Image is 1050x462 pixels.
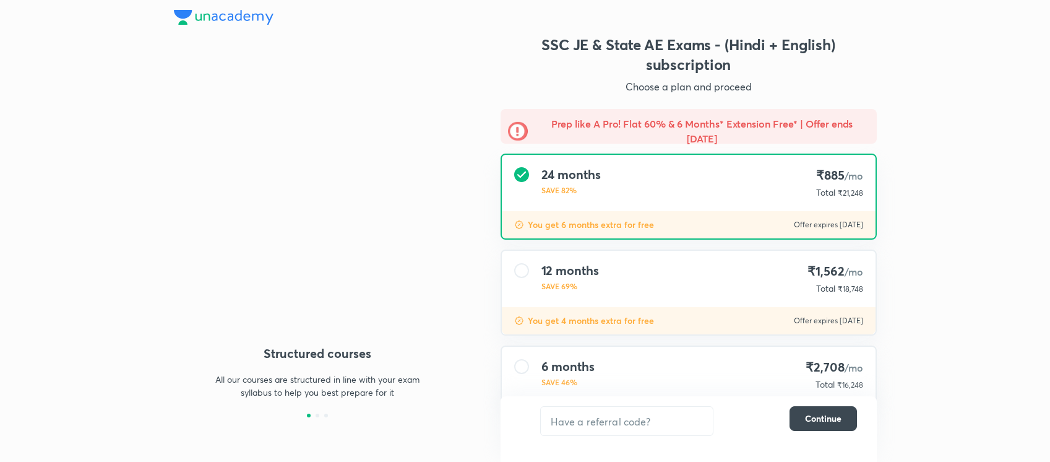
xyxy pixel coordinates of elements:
span: /mo [845,265,863,278]
h4: 12 months [541,263,599,278]
img: discount [514,220,524,230]
img: discount [514,316,524,326]
p: You get 6 months extra for free [528,219,654,231]
p: Offer expires [DATE] [794,316,863,326]
span: /mo [845,169,863,182]
h4: ₹1,562 [807,263,863,280]
h3: SSC JE & State AE Exams - (Hindi + English) subscription [501,35,877,74]
span: /mo [845,361,863,374]
p: You get 4 months extra for free [528,315,654,327]
button: Continue [790,406,857,431]
p: SAVE 82% [541,185,601,196]
p: SAVE 46% [541,377,595,388]
h4: ₹2,708 [806,359,863,376]
h4: ₹885 [811,167,863,184]
p: SAVE 69% [541,281,599,292]
h5: Prep like A Pro! Flat 60% & 6 Months* Extension Free* | Offer ends [DATE] [535,116,869,146]
span: Continue [805,412,841,425]
p: Total [816,282,835,295]
h4: 6 months [541,359,595,374]
img: yH5BAEAAAAALAAAAAABAAEAAAIBRAA7 [174,97,461,313]
span: ₹18,748 [838,284,863,294]
p: Total [816,186,835,199]
p: Choose a plan and proceed [501,79,877,94]
input: Have a referral code? [541,407,713,436]
p: To be paid as a one-time payment [491,414,887,424]
p: Offer expires [DATE] [794,220,863,230]
img: Company Logo [174,10,273,25]
h4: Structured courses [174,344,461,363]
span: ₹16,248 [837,380,863,390]
h4: 24 months [541,167,601,182]
span: ₹21,248 [838,188,863,198]
img: discount [515,406,530,436]
p: Total [815,378,835,391]
p: All our courses are structured in line with your exam syllabus to help you best prepare for it [210,373,425,399]
img: - [508,121,528,141]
